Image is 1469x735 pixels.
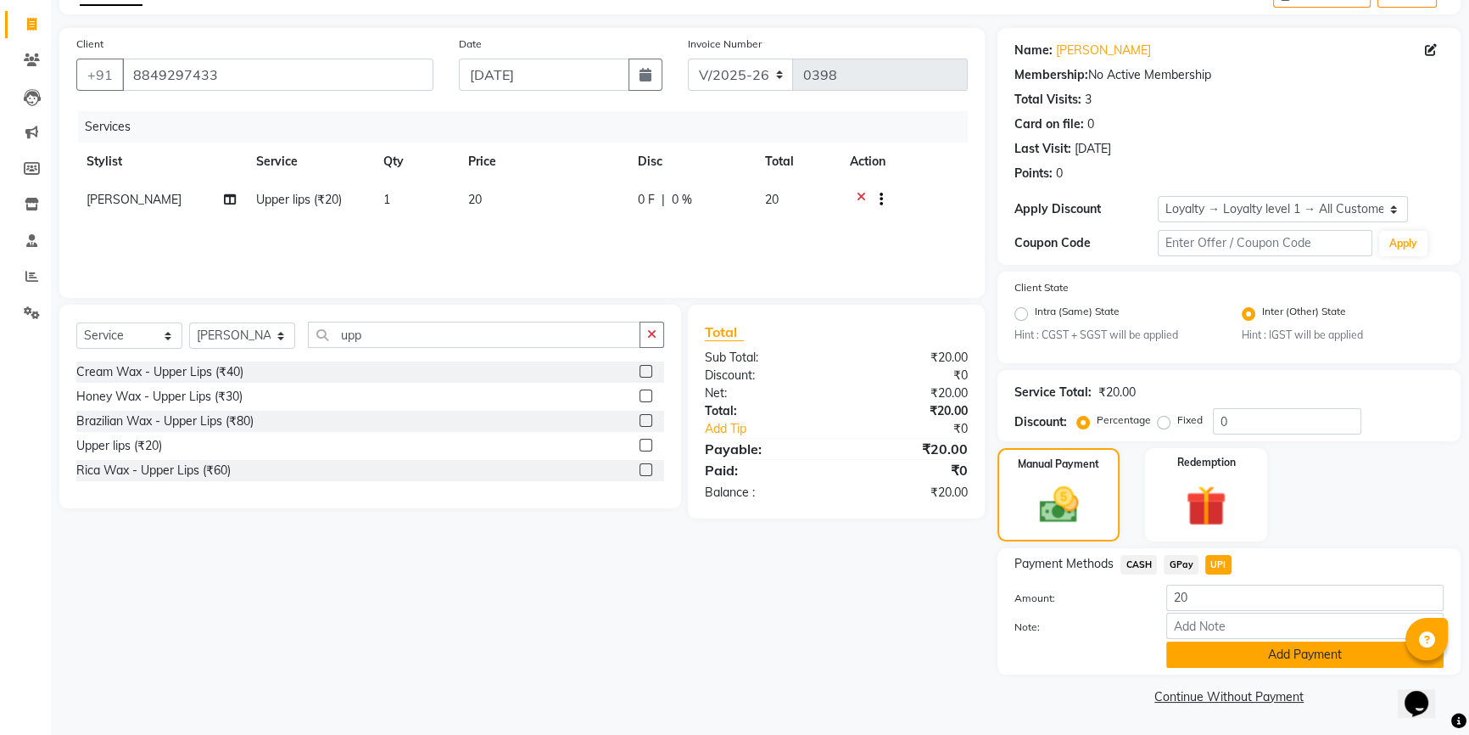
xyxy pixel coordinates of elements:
label: Percentage [1097,412,1151,428]
div: Apply Discount [1014,200,1158,218]
span: UPI [1205,555,1232,575]
div: Total: [692,402,836,420]
iframe: chat widget [1398,667,1452,718]
div: Service Total: [1014,384,1092,401]
div: Net: [692,384,836,402]
div: ₹20.00 [836,402,980,420]
div: Honey Wax - Upper Lips (₹30) [76,388,243,406]
th: Total [755,143,840,181]
input: Search or Scan [308,322,640,348]
div: Sub Total: [692,349,836,367]
span: 20 [765,192,779,207]
div: Membership: [1014,66,1088,84]
button: Apply [1379,231,1427,256]
div: Card on file: [1014,115,1084,133]
span: Total [705,323,744,341]
div: Payable: [692,439,836,459]
div: Name: [1014,42,1053,59]
input: Search by Name/Mobile/Email/Code [122,59,433,91]
div: No Active Membership [1014,66,1444,84]
div: ₹20.00 [836,384,980,402]
th: Action [840,143,968,181]
label: Fixed [1177,412,1203,428]
div: ₹0 [860,420,980,438]
span: 0 F [638,191,655,209]
div: Upper lips (₹20) [76,437,162,455]
div: Rica Wax - Upper Lips (₹60) [76,462,231,480]
div: Balance : [692,484,836,502]
label: Client [76,36,103,52]
img: _gift.svg [1173,480,1239,531]
label: Intra (Same) State [1035,304,1120,324]
div: ₹20.00 [1098,384,1136,401]
div: ₹0 [836,460,980,480]
div: Services [78,111,980,143]
a: Add Tip [692,420,861,438]
span: [PERSON_NAME] [87,192,182,207]
label: Note: [1002,620,1153,635]
label: Amount: [1002,591,1153,606]
div: Paid: [692,460,836,480]
div: ₹20.00 [836,439,980,459]
div: ₹0 [836,367,980,384]
div: Points: [1014,165,1053,182]
small: Hint : IGST will be applied [1242,328,1444,343]
small: Hint : CGST + SGST will be applied [1014,328,1216,343]
div: Last Visit: [1014,140,1071,158]
label: Invoice Number [688,36,762,52]
div: [DATE] [1075,140,1111,158]
div: Discount: [1014,413,1067,431]
span: 0 % [672,191,692,209]
div: 0 [1087,115,1094,133]
label: Inter (Other) State [1262,304,1346,324]
a: Continue Without Payment [1001,688,1457,706]
button: Add Payment [1166,642,1444,668]
input: Add Note [1166,613,1444,639]
div: ₹20.00 [836,484,980,502]
th: Service [246,143,373,181]
div: Coupon Code [1014,234,1158,252]
th: Qty [373,143,458,181]
th: Price [458,143,628,181]
div: Discount: [692,367,836,384]
label: Redemption [1177,455,1236,470]
input: Enter Offer / Coupon Code [1158,230,1372,256]
button: +91 [76,59,124,91]
div: ₹20.00 [836,349,980,367]
th: Stylist [76,143,246,181]
span: CASH [1120,555,1157,575]
span: GPay [1164,555,1198,575]
span: Upper lips (₹20) [256,192,342,207]
span: | [662,191,665,209]
div: 0 [1056,165,1063,182]
span: 20 [468,192,482,207]
img: _cash.svg [1027,482,1091,527]
span: Payment Methods [1014,555,1114,573]
label: Manual Payment [1018,457,1099,472]
th: Disc [628,143,755,181]
div: 3 [1085,91,1092,109]
div: Brazilian Wax - Upper Lips (₹80) [76,412,254,430]
a: [PERSON_NAME] [1056,42,1151,59]
div: Cream Wax - Upper Lips (₹40) [76,363,243,381]
input: Amount [1166,585,1444,611]
label: Date [459,36,482,52]
span: 1 [383,192,390,207]
div: Total Visits: [1014,91,1081,109]
label: Client State [1014,280,1069,295]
